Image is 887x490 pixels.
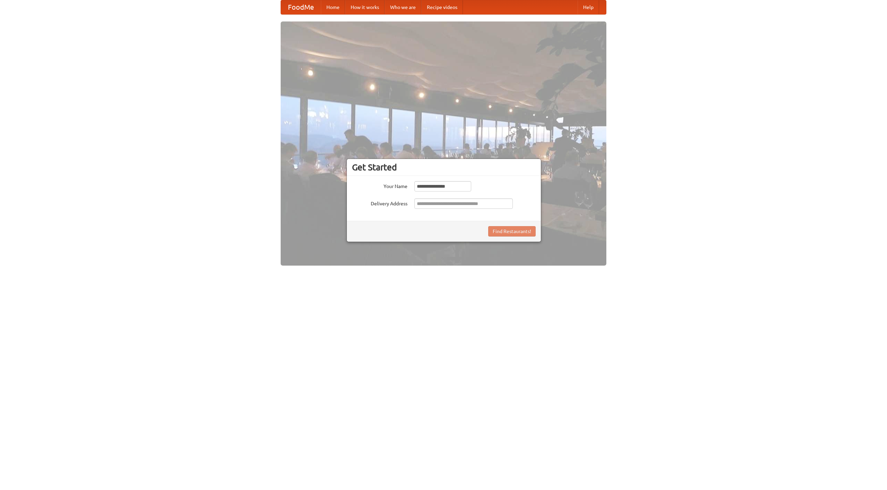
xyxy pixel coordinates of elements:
label: Delivery Address [352,198,407,207]
a: Recipe videos [421,0,463,14]
a: Home [321,0,345,14]
a: FoodMe [281,0,321,14]
a: Who we are [385,0,421,14]
label: Your Name [352,181,407,190]
button: Find Restaurants! [488,226,536,237]
a: How it works [345,0,385,14]
h3: Get Started [352,162,536,172]
a: Help [578,0,599,14]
